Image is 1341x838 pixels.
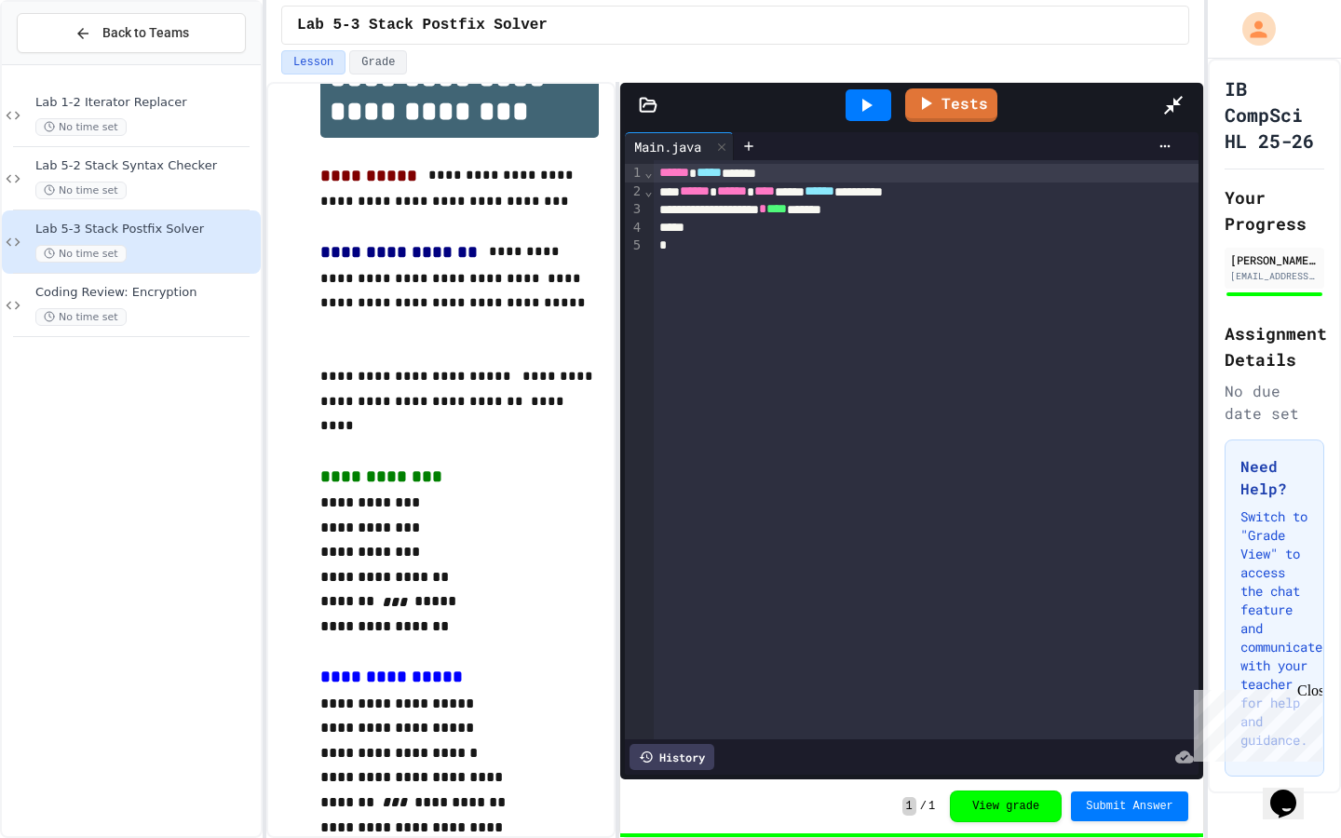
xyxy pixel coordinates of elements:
[1225,320,1324,372] h2: Assignment Details
[1225,75,1324,154] h1: IB CompSci HL 25-26
[35,158,257,174] span: Lab 5-2 Stack Syntax Checker
[1225,380,1324,425] div: No due date set
[35,182,127,199] span: No time set
[625,182,643,201] div: 2
[281,50,345,74] button: Lesson
[35,285,257,301] span: Coding Review: Encryption
[35,95,257,111] span: Lab 1-2 Iterator Replacer
[928,799,935,814] span: 1
[349,50,407,74] button: Grade
[35,222,257,237] span: Lab 5-3 Stack Postfix Solver
[950,791,1062,822] button: View grade
[1186,683,1322,762] iframe: chat widget
[1086,799,1173,814] span: Submit Answer
[297,14,548,36] span: Lab 5-3 Stack Postfix Solver
[1230,269,1319,283] div: [EMAIL_ADDRESS][DOMAIN_NAME]
[1240,455,1308,500] h3: Need Help?
[643,183,653,198] span: Fold line
[1230,251,1319,268] div: [PERSON_NAME], [GEOGRAPHIC_DATA]
[902,797,916,816] span: 1
[102,23,189,43] span: Back to Teams
[1223,7,1280,50] div: My Account
[35,308,127,326] span: No time set
[625,237,643,254] div: 5
[1071,791,1188,821] button: Submit Answer
[920,799,927,814] span: /
[625,132,734,160] div: Main.java
[625,137,711,156] div: Main.java
[17,13,246,53] button: Back to Teams
[35,118,127,136] span: No time set
[35,245,127,263] span: No time set
[643,165,653,180] span: Fold line
[7,7,129,118] div: Chat with us now!Close
[1263,764,1322,819] iframe: chat widget
[630,744,714,770] div: History
[905,88,997,122] a: Tests
[1225,184,1324,237] h2: Your Progress
[625,219,643,237] div: 4
[625,164,643,182] div: 1
[1240,507,1308,750] p: Switch to "Grade View" to access the chat feature and communicate with your teacher for help and ...
[625,200,643,219] div: 3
